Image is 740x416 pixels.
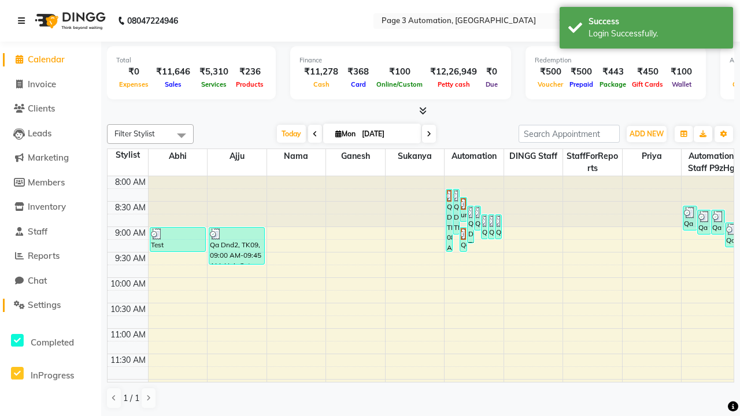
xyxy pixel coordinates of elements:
[267,149,326,164] span: Nama
[28,79,56,90] span: Invoice
[629,65,666,79] div: ₹450
[535,55,697,65] div: Redemption
[698,210,711,234] div: Qa Dnd2, TK20, 08:40 AM-09:10 AM, Hair Cut By Expert-Men
[209,228,264,264] div: Qa Dnd2, TK09, 09:00 AM-09:45 AM, Hair Cut-Men
[563,149,622,176] span: StaffForReports
[3,250,98,263] a: Reports
[151,65,195,79] div: ₹11,646
[3,225,98,239] a: Staff
[712,210,724,234] div: Qa Dnd2, TK21, 08:40 AM-09:10 AM, Hair cut Below 12 years (Boy)
[623,149,682,164] span: Priya
[277,125,306,143] span: Today
[3,274,98,288] a: Chat
[109,380,148,392] div: 12:00 PM
[28,103,55,114] span: Clients
[535,80,566,88] span: Voucher
[28,299,61,310] span: Settings
[108,354,148,366] div: 11:30 AM
[195,65,233,79] div: ₹5,310
[332,129,358,138] span: Mon
[453,190,459,234] div: Qa Dnd2, TK22, 08:15 AM-09:10 AM, Special Hair Wash- Men
[233,80,267,88] span: Products
[28,250,60,261] span: Reports
[475,206,480,230] div: Qa Dnd2, TK18, 08:35 AM-09:05 AM, Hair cut Below 12 years (Boy)
[3,176,98,190] a: Members
[3,299,98,312] a: Settings
[482,65,502,79] div: ₹0
[726,223,738,247] div: Qa Dnd2, TK28, 08:55 AM-09:25 AM, Hair cut Below 12 years (Boy)
[28,226,47,237] span: Staff
[3,127,98,140] a: Leads
[535,65,566,79] div: ₹500
[348,80,369,88] span: Card
[113,227,148,239] div: 9:00 AM
[3,151,98,165] a: Marketing
[116,80,151,88] span: Expenses
[208,149,267,164] span: Ajju
[504,149,563,164] span: DINGG Staff
[108,278,148,290] div: 10:00 AM
[28,54,65,65] span: Calendar
[630,129,664,138] span: ADD NEW
[299,55,502,65] div: Finance
[113,252,148,265] div: 9:30 AM
[373,65,425,79] div: ₹100
[460,228,466,251] div: Qa Dnd2, TK29, 09:00 AM-09:30 AM, Hair cut Below 12 years (Boy)
[31,337,74,348] span: Completed
[460,198,466,221] div: undefined, TK16, 08:25 AM-08:55 AM, Hair cut Below 12 years (Boy)
[114,129,155,138] span: Filter Stylist
[666,65,697,79] div: ₹100
[435,80,473,88] span: Petty cash
[358,125,416,143] input: 2025-09-01
[669,80,694,88] span: Wallet
[627,126,667,142] button: ADD NEW
[566,65,597,79] div: ₹500
[28,201,66,212] span: Inventory
[198,80,230,88] span: Services
[3,200,98,214] a: Inventory
[468,206,473,243] div: Qa Dnd2, TK26, 08:35 AM-09:20 AM, Hair Cut-Men
[310,80,332,88] span: Cash
[425,65,482,79] div: ₹12,26,949
[597,65,629,79] div: ₹443
[108,149,148,161] div: Stylist
[3,78,98,91] a: Invoice
[483,80,501,88] span: Due
[589,28,724,40] div: Login Successfully.
[113,176,148,188] div: 8:00 AM
[489,215,494,239] div: Qa Dnd2, TK24, 08:45 AM-09:15 AM, Hair Cut By Expert-Men
[113,202,148,214] div: 8:30 AM
[597,80,629,88] span: Package
[299,65,343,79] div: ₹11,278
[162,80,184,88] span: Sales
[519,125,620,143] input: Search Appointment
[150,228,205,251] div: Test DoNotDelete, TK11, 09:00 AM-09:30 AM, Hair Cut By Expert-Men
[108,303,148,315] div: 10:30 AM
[108,329,148,341] div: 11:00 AM
[31,370,74,381] span: InProgress
[683,206,696,230] div: Qa Dnd2, TK19, 08:35 AM-09:05 AM, Hair Cut By Expert-Men
[445,149,504,164] span: Automation
[28,128,51,139] span: Leads
[28,152,69,163] span: Marketing
[567,80,596,88] span: Prepaid
[116,55,267,65] div: Total
[28,177,65,188] span: Members
[149,149,208,164] span: Abhi
[233,65,267,79] div: ₹236
[446,190,452,251] div: Qa Dnd2, TK17, 08:15 AM-09:30 AM, Hair Cut By Expert-Men,Hair Cut-Men
[127,5,178,37] b: 08047224946
[123,392,139,404] span: 1 / 1
[343,65,373,79] div: ₹368
[116,65,151,79] div: ₹0
[386,149,445,164] span: Sukanya
[629,80,666,88] span: Gift Cards
[28,275,47,286] span: Chat
[3,102,98,116] a: Clients
[589,16,724,28] div: Success
[482,215,487,239] div: Qa Dnd2, TK23, 08:45 AM-09:15 AM, Hair Cut By Expert-Men
[495,215,501,239] div: Qa Dnd2, TK25, 08:45 AM-09:15 AM, Hair Cut By Expert-Men
[326,149,385,164] span: Ganesh
[3,53,98,66] a: Calendar
[29,5,109,37] img: logo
